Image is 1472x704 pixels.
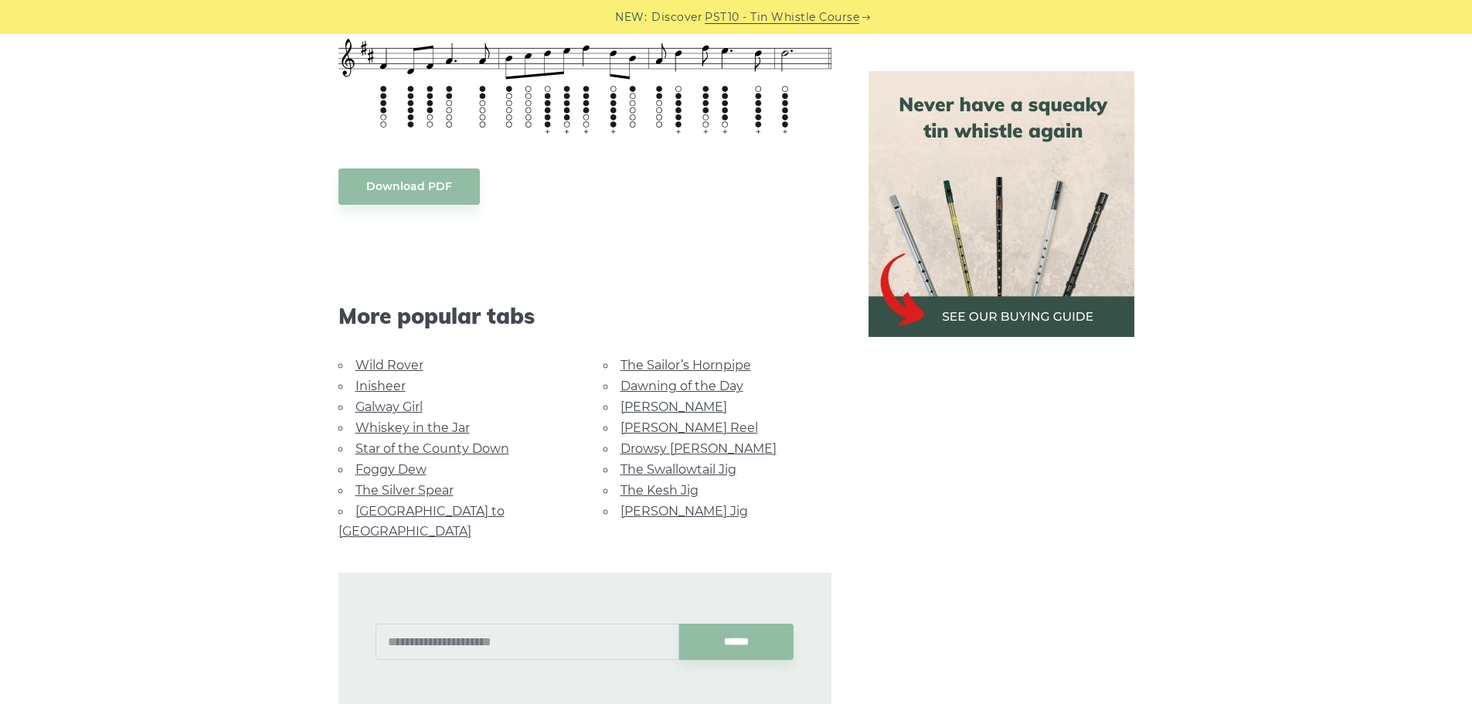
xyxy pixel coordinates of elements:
a: The Sailor’s Hornpipe [620,358,751,372]
img: tin whistle buying guide [869,71,1134,337]
a: Galway Girl [355,400,423,414]
a: Dawning of the Day [620,379,743,393]
a: [PERSON_NAME] Reel [620,420,758,435]
a: [GEOGRAPHIC_DATA] to [GEOGRAPHIC_DATA] [338,504,505,539]
a: Drowsy [PERSON_NAME] [620,441,777,456]
a: The Silver Spear [355,483,454,498]
a: Whiskey in the Jar [355,420,470,435]
span: More popular tabs [338,303,831,329]
a: The Swallowtail Jig [620,462,736,477]
a: Inisheer [355,379,406,393]
a: Foggy Dew [355,462,427,477]
span: NEW: [615,9,647,26]
span: Discover [651,9,702,26]
a: The Kesh Jig [620,483,699,498]
a: Download PDF [338,168,480,205]
a: Star of the County Down [355,441,509,456]
a: [PERSON_NAME] Jig [620,504,748,519]
a: [PERSON_NAME] [620,400,727,414]
a: PST10 - Tin Whistle Course [705,9,859,26]
a: Wild Rover [355,358,423,372]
